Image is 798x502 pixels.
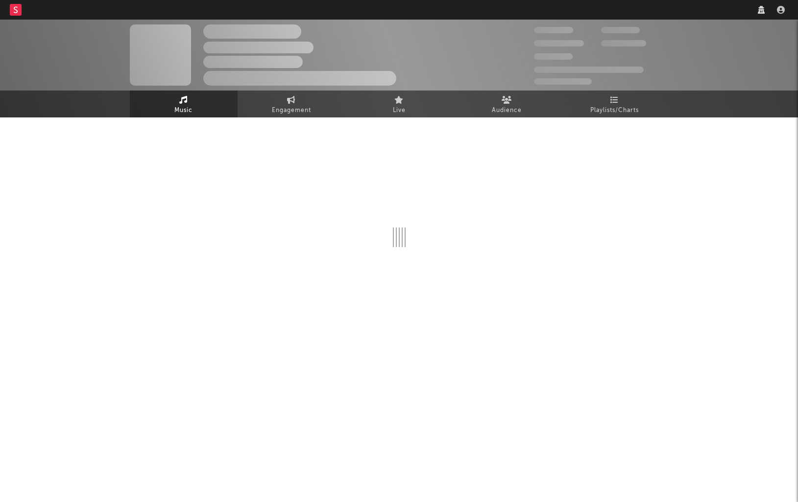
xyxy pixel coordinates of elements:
a: Audience [453,91,561,117]
span: 300.000 [534,27,573,33]
span: Live [393,105,406,116]
a: Playlists/Charts [561,91,669,117]
a: Live [345,91,453,117]
span: Engagement [272,105,311,116]
span: Playlists/Charts [590,105,639,116]
span: 50.000.000 [534,40,584,46]
span: 100.000 [601,27,640,33]
span: 1.000.000 [601,40,646,46]
span: 50.000.000 Monthly Listeners [534,67,644,73]
span: Jump Score: 85.0 [534,78,592,85]
a: Music [130,91,238,117]
span: Audience [492,105,522,116]
span: Music [174,105,193,116]
a: Engagement [238,91,345,117]
span: 100.000 [534,53,573,60]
